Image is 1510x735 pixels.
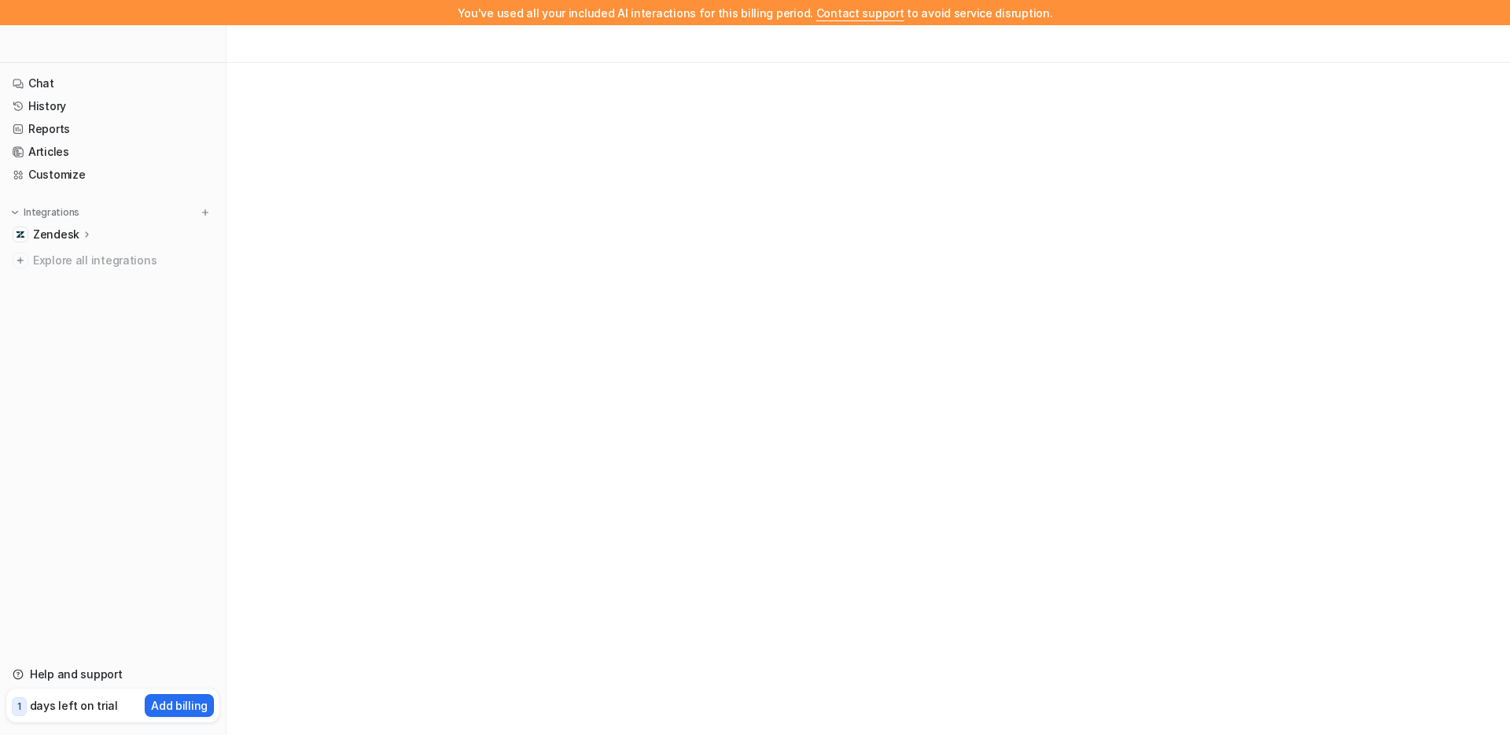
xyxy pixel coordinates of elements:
[151,697,208,714] p: Add billing
[6,205,84,220] button: Integrations
[6,164,219,186] a: Customize
[6,141,219,163] a: Articles
[13,253,28,268] img: explore all integrations
[30,697,118,714] p: days left on trial
[200,207,211,218] img: menu_add.svg
[6,72,219,94] a: Chat
[17,700,21,714] p: 1
[33,248,213,273] span: Explore all integrations
[6,95,219,117] a: History
[145,694,214,717] button: Add billing
[6,118,219,140] a: Reports
[816,6,904,20] span: Contact support
[9,207,20,218] img: expand menu
[16,230,25,239] img: Zendesk
[6,249,219,271] a: Explore all integrations
[33,227,79,242] p: Zendesk
[6,663,219,685] a: Help and support
[24,206,79,219] p: Integrations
